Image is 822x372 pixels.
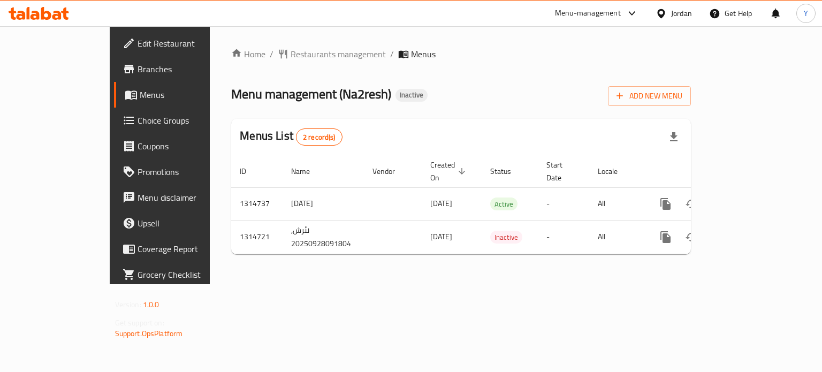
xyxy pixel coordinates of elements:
[278,48,386,60] a: Restaurants management
[138,63,239,75] span: Branches
[372,165,409,178] span: Vendor
[143,298,159,312] span: 1.0.0
[538,220,589,254] td: -
[138,37,239,50] span: Edit Restaurant
[231,155,764,254] table: enhanced table
[395,89,428,102] div: Inactive
[114,31,247,56] a: Edit Restaurant
[114,185,247,210] a: Menu disclaimer
[430,230,452,244] span: [DATE]
[490,231,522,244] span: Inactive
[296,128,342,146] div: Total records count
[555,7,621,20] div: Menu-management
[231,48,265,60] a: Home
[114,56,247,82] a: Branches
[395,90,428,100] span: Inactive
[115,327,183,340] a: Support.OpsPlatform
[296,132,342,142] span: 2 record(s)
[291,165,324,178] span: Name
[114,108,247,133] a: Choice Groups
[616,89,682,103] span: Add New Menu
[546,158,576,184] span: Start Date
[231,220,283,254] td: 1314721
[138,242,239,255] span: Coverage Report
[390,48,394,60] li: /
[114,262,247,287] a: Grocery Checklist
[589,187,644,220] td: All
[140,88,239,101] span: Menus
[231,187,283,220] td: 1314737
[644,155,764,188] th: Actions
[538,187,589,220] td: -
[679,224,704,250] button: Change Status
[138,165,239,178] span: Promotions
[115,298,141,312] span: Version:
[231,82,391,106] span: Menu management ( Na2resh )
[671,7,692,19] div: Jordan
[598,165,631,178] span: Locale
[114,159,247,185] a: Promotions
[653,191,679,217] button: more
[283,220,364,254] td: نئرش, 20250928091804
[138,140,239,153] span: Coupons
[115,316,164,330] span: Get support on:
[411,48,436,60] span: Menus
[804,7,808,19] span: Y
[240,128,342,146] h2: Menus List
[653,224,679,250] button: more
[114,210,247,236] a: Upsell
[114,236,247,262] a: Coverage Report
[589,220,644,254] td: All
[608,86,691,106] button: Add New Menu
[138,114,239,127] span: Choice Groups
[138,191,239,204] span: Menu disclaimer
[240,165,260,178] span: ID
[283,187,364,220] td: [DATE]
[291,48,386,60] span: Restaurants management
[270,48,273,60] li: /
[661,124,687,150] div: Export file
[138,217,239,230] span: Upsell
[231,48,691,60] nav: breadcrumb
[490,198,517,210] span: Active
[430,196,452,210] span: [DATE]
[490,165,525,178] span: Status
[430,158,469,184] span: Created On
[114,82,247,108] a: Menus
[114,133,247,159] a: Coupons
[679,191,704,217] button: Change Status
[138,268,239,281] span: Grocery Checklist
